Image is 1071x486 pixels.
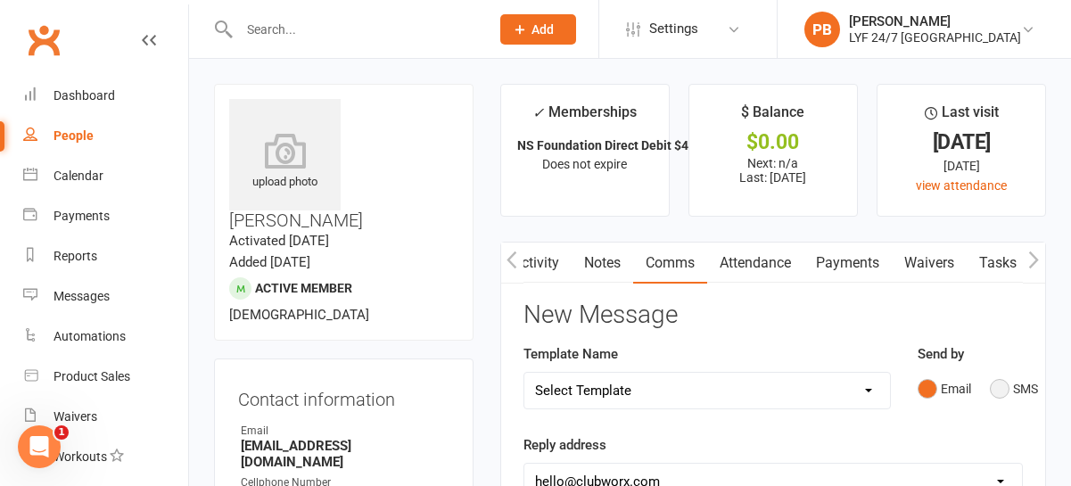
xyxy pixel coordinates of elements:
div: Waivers [54,409,97,424]
div: $ Balance [741,101,804,133]
a: Automations [23,317,188,357]
a: view attendance [916,178,1007,193]
strong: NS Foundation Direct Debit $41.90 [517,138,713,152]
div: [PERSON_NAME] [849,13,1021,29]
time: Added [DATE] [229,254,310,270]
p: Next: n/a Last: [DATE] [705,156,841,185]
div: Last visit [925,101,999,133]
label: Reply address [523,434,606,456]
span: Settings [649,9,698,49]
span: [DEMOGRAPHIC_DATA] [229,307,369,323]
div: Automations [54,329,126,343]
span: Does not expire [542,157,627,171]
div: Workouts [54,449,107,464]
div: Memberships [532,101,637,134]
div: upload photo [229,133,341,192]
div: Product Sales [54,369,130,383]
a: Waivers [892,243,967,284]
div: Payments [54,209,110,223]
div: Dashboard [54,88,115,103]
a: Product Sales [23,357,188,397]
a: Waivers [23,397,188,437]
i: ✓ [532,104,544,121]
div: Calendar [54,169,103,183]
a: Messages [23,276,188,317]
a: Payments [803,243,892,284]
a: Calendar [23,156,188,196]
a: People [23,116,188,156]
h3: New Message [523,301,1023,329]
div: Reports [54,249,97,263]
div: People [54,128,94,143]
div: Email [241,423,449,440]
div: $0.00 [705,133,841,152]
div: [DATE] [894,133,1029,152]
a: Payments [23,196,188,236]
a: Activity [500,243,572,284]
a: Reports [23,236,188,276]
a: Dashboard [23,76,188,116]
div: [DATE] [894,156,1029,176]
a: Tasks [967,243,1029,284]
button: Add [500,14,576,45]
a: Notes [572,243,633,284]
div: Messages [54,289,110,303]
input: Search... [234,17,477,42]
h3: Contact information [238,383,449,409]
label: Send by [918,343,964,365]
a: Workouts [23,437,188,477]
div: LYF 24/7 [GEOGRAPHIC_DATA] [849,29,1021,45]
button: SMS [990,372,1038,406]
span: Active member [255,281,352,295]
iframe: Intercom live chat [18,425,61,468]
a: Comms [633,243,707,284]
time: Activated [DATE] [229,233,329,249]
span: Add [531,22,554,37]
h3: [PERSON_NAME] [229,99,458,230]
a: Attendance [707,243,803,284]
button: Email [918,372,971,406]
span: 1 [54,425,69,440]
a: Clubworx [21,18,66,62]
label: Template Name [523,343,618,365]
div: PB [804,12,840,47]
strong: [EMAIL_ADDRESS][DOMAIN_NAME] [241,438,449,470]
